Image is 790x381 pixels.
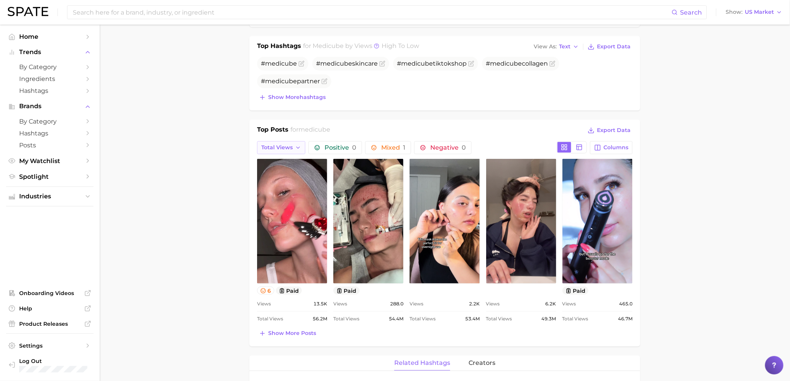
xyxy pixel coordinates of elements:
[6,171,93,183] a: Spotlight
[381,145,405,151] span: Mixed
[6,101,93,112] button: Brands
[6,85,93,97] a: Hashtags
[430,145,466,151] span: Negative
[19,130,80,137] span: Hashtags
[257,299,271,308] span: Views
[389,314,403,323] span: 54.4m
[19,49,80,56] span: Trends
[257,287,274,295] button: 6
[562,299,576,308] span: Views
[619,299,633,308] span: 465.0
[6,61,93,73] a: by Category
[19,305,80,312] span: Help
[6,287,93,299] a: Onboarding Videos
[597,127,631,134] span: Export Data
[19,342,80,349] span: Settings
[333,314,359,323] span: Total Views
[333,299,347,308] span: Views
[390,299,403,308] span: 288.0
[468,61,474,67] button: Flag as miscategorized or irrelevant
[465,314,480,323] span: 53.4m
[6,303,93,314] a: Help
[549,61,556,67] button: Flag as miscategorized or irrelevant
[313,42,344,49] span: medicube
[320,60,352,67] span: medicube
[562,287,589,295] button: paid
[265,78,297,85] span: medicube
[726,10,742,14] span: Show
[680,9,702,16] span: Search
[6,46,93,58] button: Trends
[401,60,433,67] span: medicube
[6,155,93,167] a: My Watchlist
[6,31,93,43] a: Home
[486,314,512,323] span: Total Views
[410,314,436,323] span: Total Views
[276,287,302,295] button: paid
[257,141,305,154] button: Total Views
[603,144,628,151] span: Columns
[469,299,480,308] span: 2.2k
[6,191,93,202] button: Industries
[559,45,570,49] span: Text
[590,141,633,154] button: Columns
[6,318,93,330] a: Product Releases
[19,33,80,40] span: Home
[486,60,548,67] span: # collagen
[6,73,93,85] a: Ingredients
[469,360,495,366] span: creators
[19,320,80,327] span: Product Releases
[19,358,87,365] span: Log Out
[321,78,328,84] button: Flag as miscategorized or irrelevant
[382,42,420,49] span: high to low
[257,125,288,137] h1: Top Posts
[562,314,588,323] span: Total Views
[19,157,80,165] span: My Watchlist
[586,125,633,136] button: Export Data
[534,45,557,49] span: View As
[313,314,327,323] span: 56.2m
[8,7,48,16] img: SPATE
[291,125,331,137] h2: for
[546,299,556,308] span: 6.2k
[6,127,93,139] a: Hashtags
[313,299,327,308] span: 13.5k
[316,60,378,67] span: # skincare
[410,299,423,308] span: Views
[403,144,405,151] span: 1
[19,118,80,125] span: by Category
[19,173,80,180] span: Spotlight
[299,126,331,133] span: medicube
[19,75,80,82] span: Ingredients
[19,103,80,110] span: Brands
[298,61,305,67] button: Flag as miscategorized or irrelevant
[72,6,672,19] input: Search here for a brand, industry, or ingredient
[268,94,326,101] span: Show more hashtags
[261,78,320,85] span: # partner
[19,290,80,297] span: Onboarding Videos
[325,145,356,151] span: Positive
[724,7,784,17] button: ShowUS Market
[261,60,297,67] span: #
[19,193,80,200] span: Industries
[397,60,467,67] span: # tiktokshop
[462,144,466,151] span: 0
[6,139,93,151] a: Posts
[490,60,522,67] span: medicube
[261,144,293,151] span: Total Views
[257,328,318,339] button: Show more posts
[333,287,360,295] button: paid
[6,340,93,351] a: Settings
[745,10,774,14] span: US Market
[265,60,297,67] span: medicube
[532,42,581,52] button: View AsText
[257,41,301,52] h1: Top Hashtags
[19,87,80,94] span: Hashtags
[19,142,80,149] span: Posts
[19,63,80,71] span: by Category
[6,355,93,375] a: Log out. Currently logged in with e-mail addison@spate.nyc.
[303,41,420,52] h2: for by Views
[268,330,316,336] span: Show more posts
[352,144,356,151] span: 0
[257,92,328,103] button: Show morehashtags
